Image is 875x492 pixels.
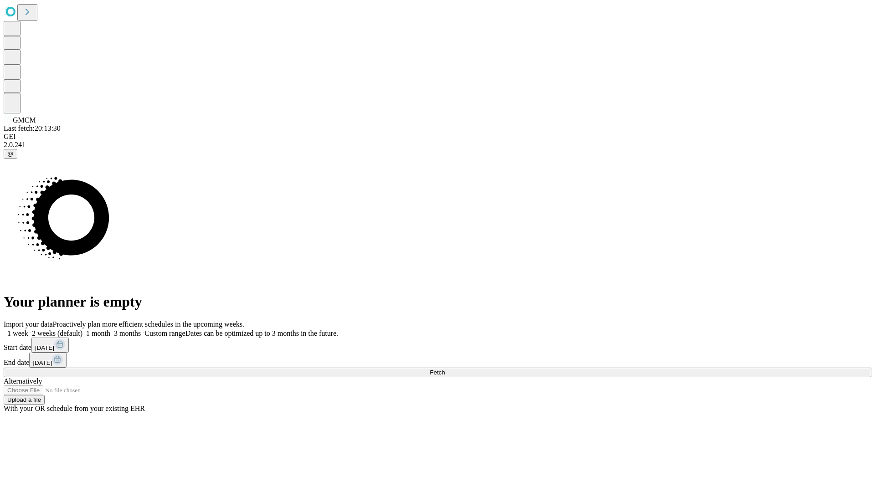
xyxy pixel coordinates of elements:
[4,133,871,141] div: GEI
[32,329,82,337] span: 2 weeks (default)
[114,329,141,337] span: 3 months
[4,338,871,353] div: Start date
[13,116,36,124] span: GMCM
[185,329,338,337] span: Dates can be optimized up to 3 months in the future.
[29,353,67,368] button: [DATE]
[33,359,52,366] span: [DATE]
[86,329,110,337] span: 1 month
[144,329,185,337] span: Custom range
[4,320,53,328] span: Import your data
[31,338,69,353] button: [DATE]
[4,353,871,368] div: End date
[7,150,14,157] span: @
[4,149,17,159] button: @
[430,369,445,376] span: Fetch
[4,141,871,149] div: 2.0.241
[4,293,871,310] h1: Your planner is empty
[53,320,244,328] span: Proactively plan more efficient schedules in the upcoming weeks.
[7,329,28,337] span: 1 week
[4,395,45,405] button: Upload a file
[4,405,145,412] span: With your OR schedule from your existing EHR
[4,377,42,385] span: Alternatively
[4,124,61,132] span: Last fetch: 20:13:30
[35,344,54,351] span: [DATE]
[4,368,871,377] button: Fetch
